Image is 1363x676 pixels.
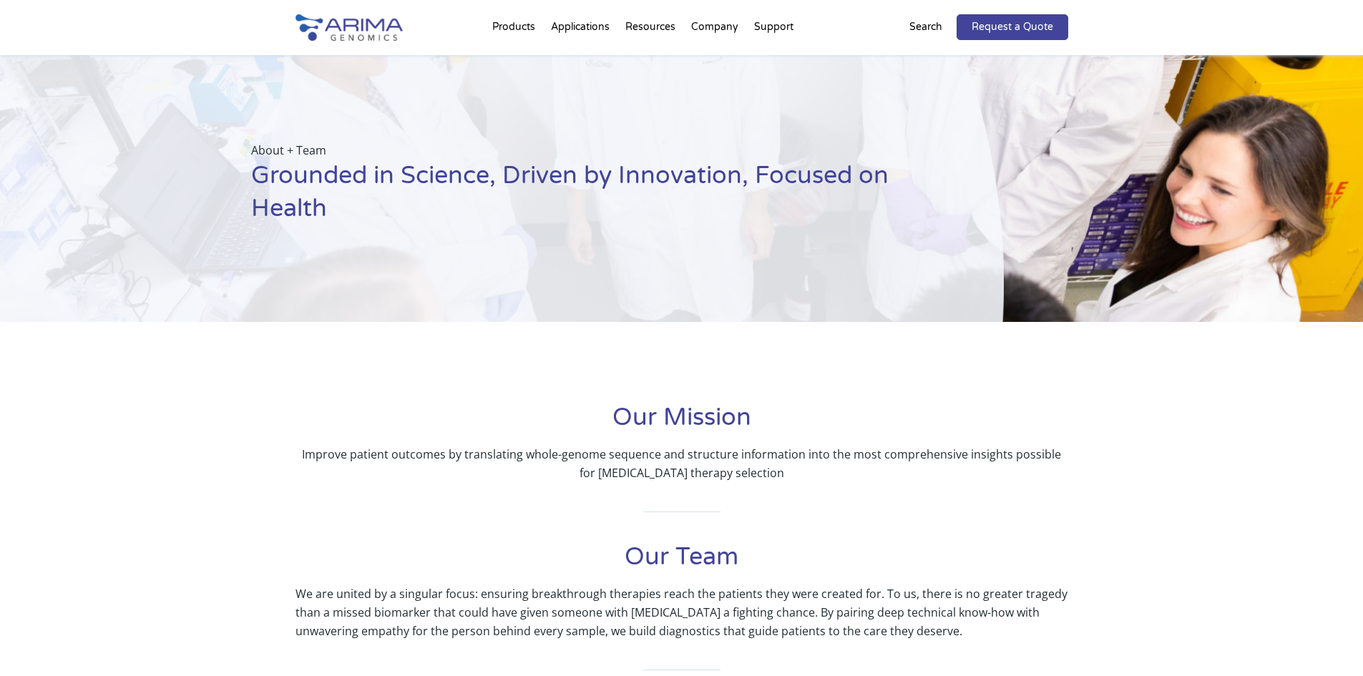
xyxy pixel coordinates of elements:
h1: Grounded in Science, Driven by Innovation, Focused on Health [251,160,932,236]
h1: Our Team [295,541,1068,584]
p: Search [909,18,942,36]
p: Improve patient outcomes by translating whole-genome sequence and structure information into the ... [295,445,1068,482]
p: About + Team [251,141,932,160]
img: Arima-Genomics-logo [295,14,403,41]
a: Request a Quote [957,14,1068,40]
h1: Our Mission [295,401,1068,445]
p: We are united by a singular focus: ensuring breakthrough therapies reach the patients they were c... [295,584,1068,640]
